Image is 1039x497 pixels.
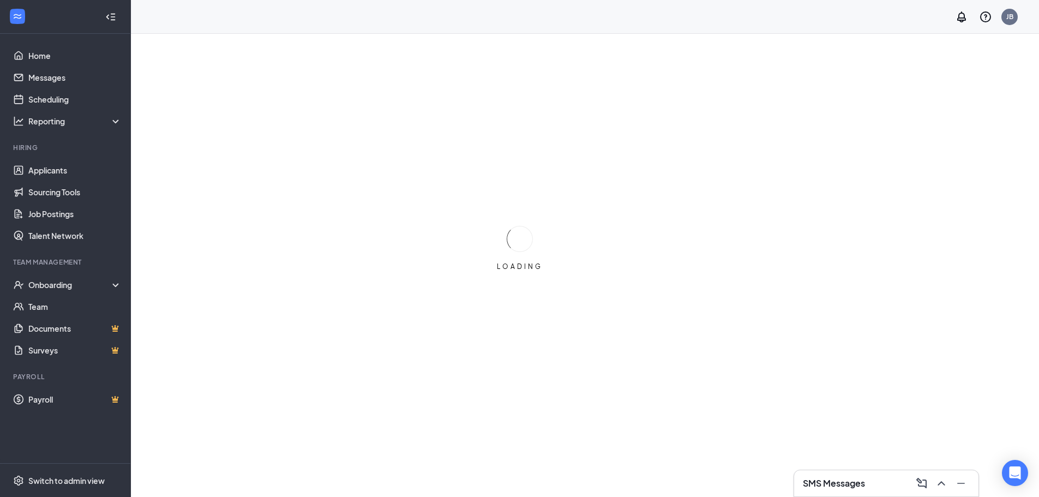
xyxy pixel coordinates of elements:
a: SurveysCrown [28,339,122,361]
a: Scheduling [28,88,122,110]
svg: WorkstreamLogo [12,11,23,22]
svg: Minimize [954,477,968,490]
button: Minimize [952,475,970,492]
div: Switch to admin view [28,475,105,486]
a: Talent Network [28,225,122,247]
a: Messages [28,67,122,88]
svg: ChevronUp [935,477,948,490]
svg: Collapse [105,11,116,22]
div: Onboarding [28,279,112,290]
div: LOADING [493,262,547,271]
svg: Analysis [13,116,24,127]
div: Hiring [13,143,119,152]
button: ComposeMessage [913,475,930,492]
a: Home [28,45,122,67]
div: Reporting [28,116,122,127]
a: Applicants [28,159,122,181]
a: Team [28,296,122,318]
a: PayrollCrown [28,388,122,410]
button: ChevronUp [933,475,950,492]
div: Team Management [13,258,119,267]
svg: Notifications [955,10,968,23]
svg: QuestionInfo [979,10,992,23]
a: DocumentsCrown [28,318,122,339]
h3: SMS Messages [803,477,865,489]
svg: ComposeMessage [915,477,928,490]
svg: Settings [13,475,24,486]
svg: UserCheck [13,279,24,290]
a: Sourcing Tools [28,181,122,203]
div: JB [1006,12,1013,21]
div: Open Intercom Messenger [1002,460,1028,486]
a: Job Postings [28,203,122,225]
div: Payroll [13,372,119,381]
